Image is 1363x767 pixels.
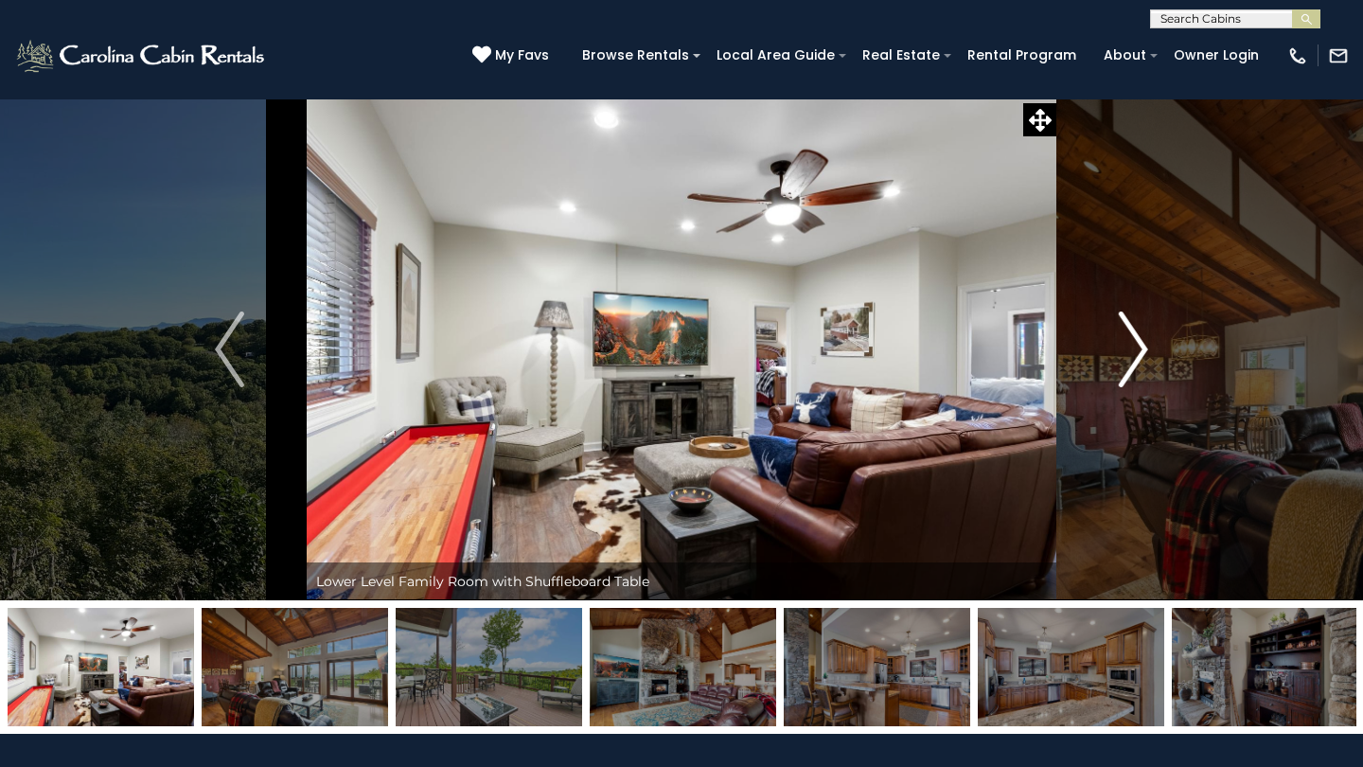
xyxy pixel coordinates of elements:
[307,562,1056,600] div: Lower Level Family Room with Shuffleboard Table
[1119,312,1147,387] img: arrow
[472,45,554,66] a: My Favs
[215,312,243,387] img: arrow
[1056,98,1211,600] button: Next
[573,41,699,70] a: Browse Rentals
[1094,41,1156,70] a: About
[707,41,844,70] a: Local Area Guide
[152,98,307,600] button: Previous
[495,45,549,65] span: My Favs
[1287,45,1308,66] img: phone-regular-white.png
[396,608,582,726] img: 166494323
[1328,45,1349,66] img: mail-regular-white.png
[14,37,270,75] img: White-1-2.png
[590,608,776,726] img: 165683046
[202,608,388,726] img: 166494316
[978,608,1164,726] img: 165683051
[784,608,970,726] img: 165683050
[1172,608,1358,726] img: 165683047
[853,41,949,70] a: Real Estate
[8,608,194,726] img: 165683054
[958,41,1086,70] a: Rental Program
[1164,41,1268,70] a: Owner Login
